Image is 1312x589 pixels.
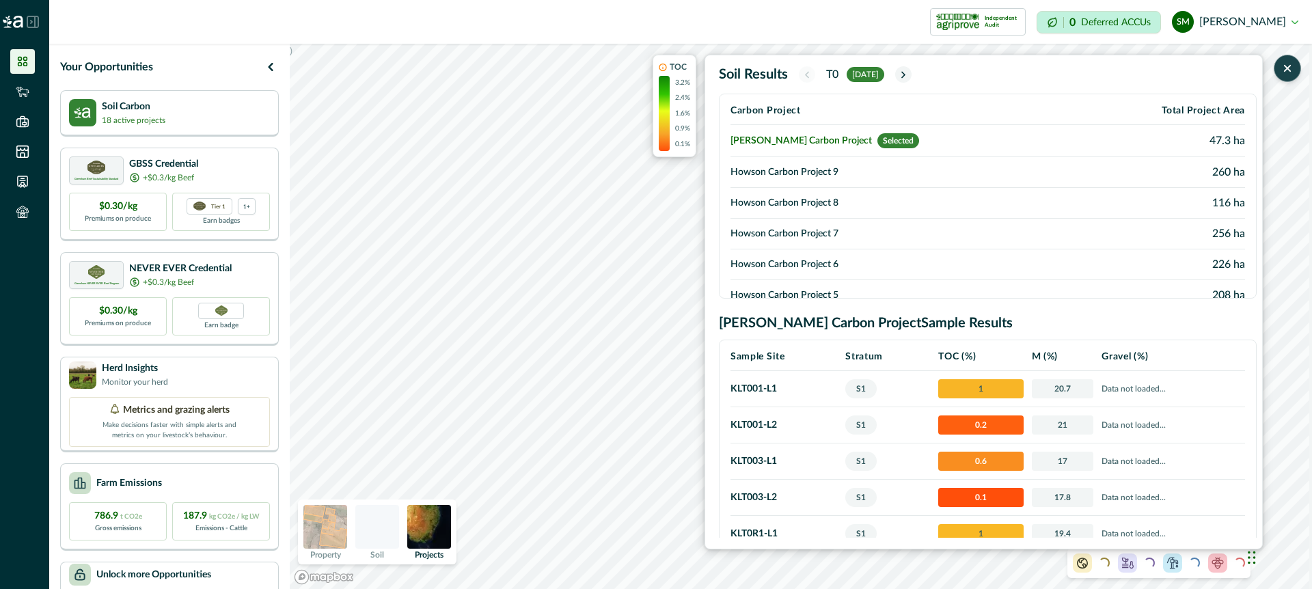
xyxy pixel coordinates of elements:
[203,215,240,226] p: Earn badges
[730,407,841,443] td: KLT001 - L2
[1088,280,1245,311] td: 208 ha
[85,318,151,329] p: Premiums on produce
[96,476,162,491] p: Farm Emissions
[730,97,1088,125] th: Carbon Project
[1102,382,1241,396] p: Data not loaded...
[938,415,1023,435] span: 0.2
[1032,379,1094,398] span: 20.7
[730,188,1088,219] td: Howson Carbon Project 8
[60,59,153,75] p: Your Opportunities
[938,488,1023,507] span: 0.1
[1248,537,1256,578] div: Drag
[129,157,198,172] p: GBSS Credential
[930,8,1026,36] button: certification logoIndependent Audit
[1088,125,1245,157] td: 47.3 ha
[183,509,260,523] p: 187.9
[204,319,238,331] p: Earn badge
[129,262,232,276] p: NEVER EVER Credential
[845,415,877,435] span: S1
[730,443,841,480] td: KLT003 - L1
[1028,343,1098,371] th: M (%)
[845,488,877,507] span: S1
[215,305,228,316] img: Greenham NEVER EVER certification badge
[675,124,690,134] p: 0.9%
[99,304,137,318] p: $0.30/kg
[143,276,194,288] p: +$0.3/kg Beef
[826,66,838,83] p: T0
[102,100,165,114] p: Soil Carbon
[730,125,1088,157] td: [PERSON_NAME] Carbon Project
[101,417,238,441] p: Make decisions faster with simple alerts and metrics on your livestock’s behaviour.
[123,403,230,417] p: Metrics and grazing alerts
[1172,5,1298,38] button: steve le moenic[PERSON_NAME]
[1088,97,1245,125] th: Total Project Area
[193,202,206,211] img: certification logo
[938,524,1023,543] span: 1
[74,282,119,285] p: Greenham NEVER EVER Beef Program
[238,198,256,215] div: more credentials avaialble
[1102,418,1241,432] p: Data not loaded...
[1244,523,1312,589] iframe: Chat Widget
[1032,524,1094,543] span: 19.4
[847,67,884,82] span: [DATE]
[355,505,399,549] img: soil preview
[209,513,260,520] span: kg CO2e / kg LW
[1088,188,1245,219] td: 116 ha
[96,568,211,582] p: Unlock more Opportunities
[730,280,1088,311] td: Howson Carbon Project 5
[88,265,105,279] img: certification logo
[845,452,877,471] span: S1
[730,249,1088,280] td: Howson Carbon Project 6
[841,343,934,371] th: Stratum
[1032,452,1094,471] span: 17
[310,551,341,559] p: Property
[730,516,841,552] td: KLT0R1 - L1
[730,480,841,516] td: KLT003 - L2
[1032,415,1094,435] span: 21
[936,11,979,33] img: certification logo
[102,376,168,388] p: Monitor your herd
[938,452,1023,471] span: 0.6
[675,93,690,103] p: 2.4%
[1088,219,1245,249] td: 256 ha
[985,15,1020,29] p: Independent Audit
[74,178,118,180] p: Greenham Beef Sustainability Standard
[845,379,877,398] span: S1
[303,505,347,549] img: property preview
[195,523,247,534] p: Emissions - Cattle
[719,66,788,83] h2: Soil Results
[407,505,451,549] img: projects preview
[845,524,877,543] span: S1
[877,133,919,148] span: Selected
[120,513,142,520] span: t CO2e
[1088,249,1245,280] td: 226 ha
[294,569,354,585] a: Mapbox logo
[1102,491,1241,504] p: Data not loaded...
[730,343,841,371] th: Sample Site
[143,172,194,184] p: +$0.3/kg Beef
[102,361,168,376] p: Herd Insights
[1032,488,1094,507] span: 17.8
[670,61,687,73] p: TOC
[1102,454,1241,468] p: Data not loaded...
[95,523,141,534] p: Gross emissions
[3,16,23,28] img: Logo
[94,509,142,523] p: 786.9
[85,214,151,224] p: Premiums on produce
[99,200,137,214] p: $0.30/kg
[1102,527,1241,540] p: Data not loaded...
[730,371,841,407] td: KLT001 - L1
[719,315,1257,331] h2: [PERSON_NAME] Carbon Project Sample Results
[102,114,165,126] p: 18 active projects
[675,78,690,88] p: 3.2%
[675,109,690,119] p: 1.6%
[1081,17,1151,27] p: Deferred ACCUs
[934,343,1027,371] th: TOC (%)
[730,219,1088,249] td: Howson Carbon Project 7
[370,551,384,559] p: Soil
[243,202,250,210] p: 1+
[290,44,1309,589] canvas: Map
[1069,17,1076,28] p: 0
[938,379,1023,398] span: 1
